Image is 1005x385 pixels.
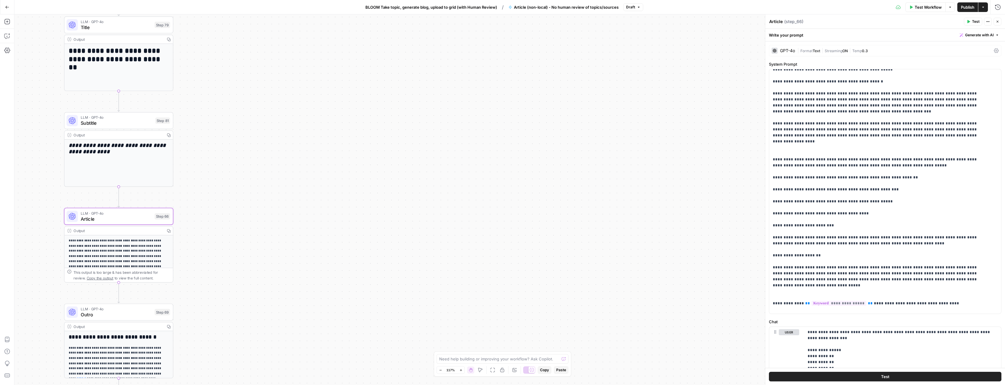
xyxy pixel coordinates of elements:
div: Step 81 [155,118,170,124]
g: Edge from step_79 to step_81 [118,91,120,112]
button: BLOOM Take topic, generate blog, upload to grid (with Human Review) [362,2,501,12]
label: System Prompt [769,61,1001,67]
div: GPT-4o [780,49,795,53]
span: | [848,47,852,53]
span: Paste [556,367,566,373]
span: Article [81,215,152,222]
span: LLM · GPT-4o [81,210,152,216]
span: Outro [81,311,152,318]
div: Step 79 [154,22,170,28]
span: 0.3 [862,49,868,53]
div: Step 66 [154,213,170,219]
span: LLM · GPT-4o [81,19,152,25]
span: Temp [852,49,862,53]
span: ( step_66 ) [784,19,803,25]
span: Test Workflow [915,4,942,10]
span: Copy [540,367,549,373]
button: Test [769,372,1001,381]
button: Test [964,18,982,25]
span: Publish [961,4,974,10]
span: / [502,4,504,11]
div: Output [73,132,162,138]
span: Article (non-local) - No human review of topics/sources [514,4,619,10]
span: BLOOM Take topic, generate blog, upload to grid (with Human Review) [365,4,497,10]
g: Edge from step_81 to step_66 [118,187,120,207]
button: Generate with AI [957,31,1001,39]
span: Test [881,374,889,380]
span: Streaming [825,49,842,53]
span: Copy the output [87,276,113,280]
div: Output [73,324,162,330]
button: Test Workflow [905,2,945,12]
span: LLM · GPT-4o [81,306,152,312]
span: Test [972,19,979,24]
button: Article (non-local) - No human review of topics/sources [505,2,622,12]
label: Chat [769,319,1001,325]
button: Copy [538,366,551,374]
span: Text [813,49,820,53]
span: Format [800,49,813,53]
div: Output [73,37,162,42]
span: Subtitle [81,120,152,127]
div: Output [73,228,162,234]
g: Edge from step_66 to step_69 [118,282,120,303]
span: ON [842,49,848,53]
span: 117% [446,368,455,372]
span: Generate with AI [965,32,994,38]
div: Step 69 [154,309,170,315]
span: | [820,47,825,53]
span: | [797,47,800,53]
button: Draft [623,3,643,11]
div: This output is too large & has been abbreviated for review. to view the full content. [73,270,170,281]
button: Paste [554,366,568,374]
span: Draft [626,4,635,10]
div: Write your prompt [765,29,1005,41]
textarea: Article [769,19,783,25]
span: LLM · GPT-4o [81,115,152,120]
span: Title [81,24,152,31]
button: Publish [957,2,978,12]
button: user [779,329,799,335]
